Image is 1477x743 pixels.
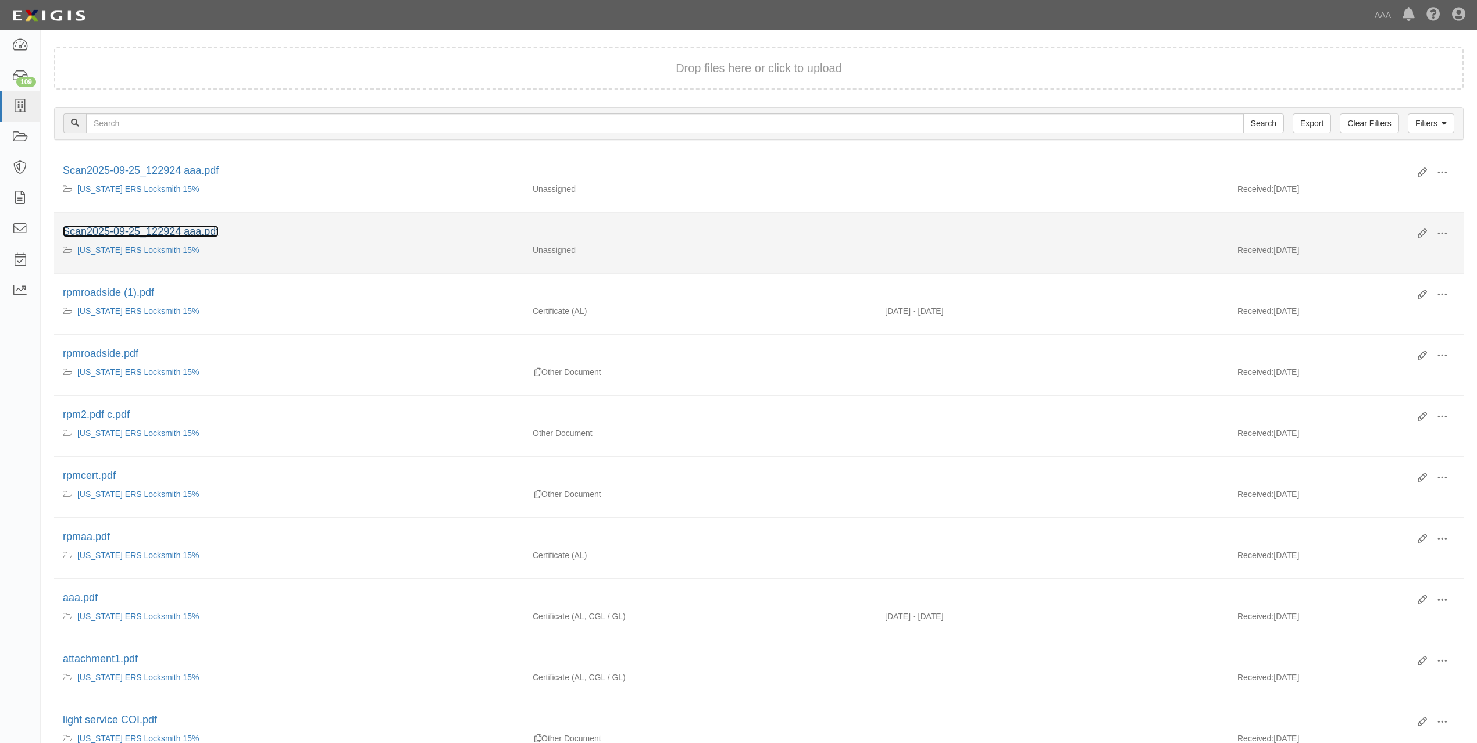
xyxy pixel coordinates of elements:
[63,652,1409,667] div: attachment1.pdf
[676,60,842,77] button: Drop files here or click to upload
[63,591,1409,606] div: aaa.pdf
[63,408,1409,423] div: rpm2.pdf c.pdf
[63,549,515,561] div: New Mexico ERS Locksmith 15%
[77,612,199,621] a: [US_STATE] ERS Locksmith 15%
[524,549,876,561] div: Auto Liability
[77,490,199,499] a: [US_STATE] ERS Locksmith 15%
[63,488,515,500] div: New Mexico ERS Locksmith 15%
[1229,305,1464,323] div: [DATE]
[63,671,515,683] div: New Mexico ERS Locksmith 15%
[1229,183,1464,201] div: [DATE]
[876,610,1229,622] div: Effective 08/30/2024 - Expiration 08/30/2025
[63,610,515,622] div: New Mexico ERS Locksmith 15%
[1229,671,1464,689] div: [DATE]
[77,184,199,194] a: [US_STATE] ERS Locksmith 15%
[1237,427,1273,439] p: Received:
[63,183,515,195] div: New Mexico ERS Locksmith 15%
[77,551,199,560] a: [US_STATE] ERS Locksmith 15%
[63,714,157,726] a: light service COI.pdf
[63,285,1409,301] div: rpmroadside (1).pdf
[63,470,116,481] a: rpmcert.pdf
[524,610,876,622] div: Auto Liability Commercial General Liability / Garage Liability
[77,367,199,377] a: [US_STATE] ERS Locksmith 15%
[63,347,1409,362] div: rpmroadside.pdf
[77,428,199,438] a: [US_STATE] ERS Locksmith 15%
[63,409,130,420] a: rpm2.pdf c.pdf
[63,163,1409,178] div: Scan2025-09-25_122924 aaa.pdf
[534,366,541,378] div: Duplicate
[1237,671,1273,683] p: Received:
[1293,113,1331,133] a: Export
[63,531,110,542] a: rpmaa.pdf
[1237,305,1273,317] p: Received:
[524,244,876,256] div: Unassigned
[876,305,1229,317] div: Effective 07/08/2025 - Expiration 07/08/2026
[86,113,1244,133] input: Search
[1229,488,1464,506] div: [DATE]
[1408,113,1454,133] a: Filters
[1237,244,1273,256] p: Received:
[524,183,876,195] div: Unassigned
[63,226,219,237] a: Scan2025-09-25_122924 aaa.pdf
[524,671,876,683] div: Auto Liability Commercial General Liability / Garage Liability
[63,305,515,317] div: New Mexico ERS Locksmith 15%
[534,488,541,500] div: Duplicate
[876,183,1229,184] div: Effective - Expiration
[1369,3,1397,27] a: AAA
[63,653,138,665] a: attachment1.pdf
[1426,8,1440,22] i: Help Center - Complianz
[63,427,515,439] div: New Mexico ERS Locksmith 15%
[1340,113,1398,133] a: Clear Filters
[77,306,199,316] a: [US_STATE] ERS Locksmith 15%
[1229,549,1464,567] div: [DATE]
[63,165,219,176] a: Scan2025-09-25_122924 aaa.pdf
[1229,610,1464,628] div: [DATE]
[524,427,876,439] div: Other Document
[63,224,1409,240] div: Scan2025-09-25_122924 aaa.pdf
[9,5,89,26] img: logo-5460c22ac91f19d4615b14bd174203de0afe785f0fc80cf4dbbc73dc1793850b.png
[1243,113,1284,133] input: Search
[1229,366,1464,384] div: [DATE]
[524,366,876,378] div: Other Document
[1237,183,1273,195] p: Received:
[1237,488,1273,500] p: Received:
[63,366,515,378] div: New Mexico ERS Locksmith 15%
[524,488,876,500] div: Other Document
[1237,610,1273,622] p: Received:
[1229,244,1464,262] div: [DATE]
[77,734,199,743] a: [US_STATE] ERS Locksmith 15%
[63,592,98,603] a: aaa.pdf
[77,245,199,255] a: [US_STATE] ERS Locksmith 15%
[63,713,1409,728] div: light service COI.pdf
[63,287,154,298] a: rpmroadside (1).pdf
[63,469,1409,484] div: rpmcert.pdf
[876,366,1229,367] div: Effective - Expiration
[1237,366,1273,378] p: Received:
[1229,427,1464,445] div: [DATE]
[1237,549,1273,561] p: Received:
[524,305,876,317] div: Auto Liability
[63,348,138,359] a: rpmroadside.pdf
[63,244,515,256] div: New Mexico ERS Locksmith 15%
[16,77,36,87] div: 109
[876,244,1229,245] div: Effective - Expiration
[77,673,199,682] a: [US_STATE] ERS Locksmith 15%
[63,530,1409,545] div: rpmaa.pdf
